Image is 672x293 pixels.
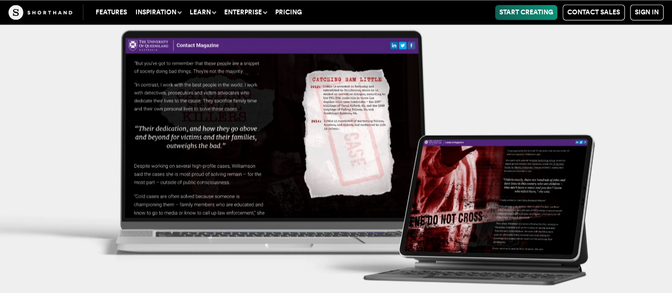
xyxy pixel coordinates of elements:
img: The Craft [8,5,72,20]
button: Inspiration [131,5,185,20]
a: Contact Sales [563,4,625,20]
a: Features [91,5,131,20]
button: Learn [185,5,220,20]
a: Start Creating [495,5,557,20]
a: Pricing [271,5,306,20]
a: Sign in [630,4,664,20]
button: Enterprise [220,5,271,20]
